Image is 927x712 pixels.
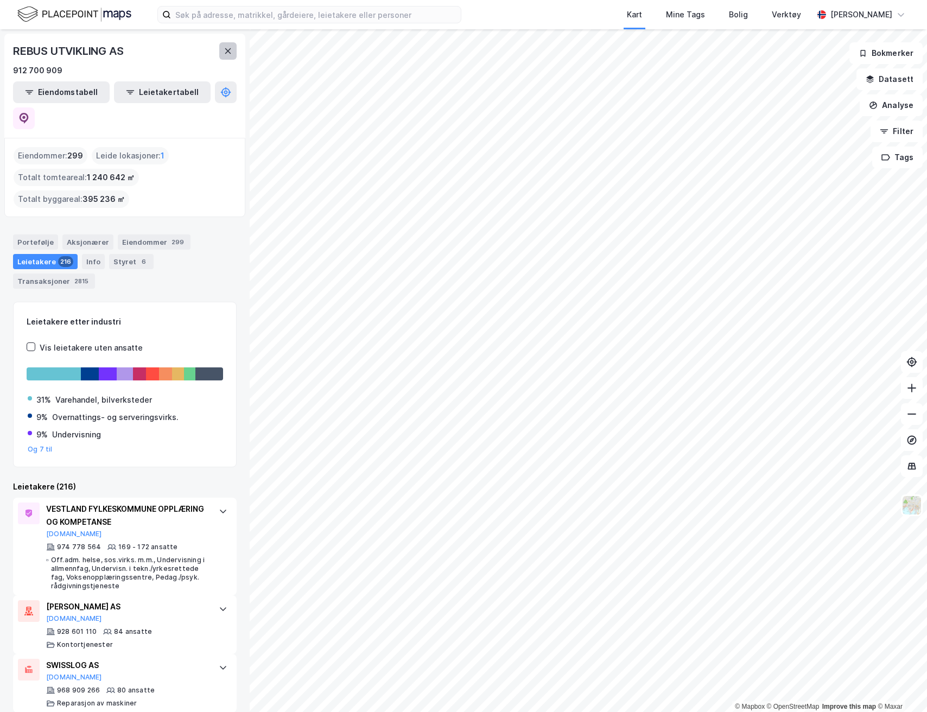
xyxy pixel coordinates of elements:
div: VESTLAND FYLKESKOMMUNE OPPLÆRING OG KOMPETANSE [46,503,208,529]
div: 9% [36,411,48,424]
iframe: Chat Widget [873,660,927,712]
div: Reparasjon av maskiner [57,699,137,708]
div: Totalt byggareal : [14,190,129,208]
div: Verktøy [772,8,801,21]
a: Improve this map [822,703,876,710]
div: 169 - 172 ansatte [118,543,177,551]
div: 912 700 909 [13,64,62,77]
img: Z [901,495,922,516]
div: Leietakere (216) [13,480,237,493]
span: 395 236 ㎡ [82,193,125,206]
div: 2815 [72,276,91,287]
div: Eiendommer [118,234,191,250]
div: 968 909 266 [57,686,100,695]
div: Kontortjenester [57,640,113,649]
div: Vis leietakere uten ansatte [40,341,143,354]
div: 299 [169,237,186,247]
img: logo.f888ab2527a4732fd821a326f86c7f29.svg [17,5,131,24]
div: Info [82,254,105,269]
div: [PERSON_NAME] AS [46,600,208,613]
div: 928 601 110 [57,627,97,636]
a: OpenStreetMap [767,703,820,710]
div: Overnattings- og serveringsvirks. [52,411,179,424]
button: Bokmerker [849,42,923,64]
div: SWISSLOG AS [46,659,208,672]
span: 1 240 642 ㎡ [87,171,135,184]
div: REBUS UTVIKLING AS [13,42,125,60]
div: Undervisning [52,428,101,441]
div: Leide lokasjoner : [92,147,169,164]
div: 6 [138,256,149,267]
div: Eiendommer : [14,147,87,164]
button: Filter [871,120,923,142]
button: Analyse [860,94,923,116]
div: Varehandel, bilverksteder [55,393,152,406]
span: 299 [67,149,83,162]
div: 84 ansatte [114,627,152,636]
button: Datasett [856,68,923,90]
div: 31% [36,393,51,406]
div: 80 ansatte [117,686,155,695]
div: Mine Tags [666,8,705,21]
button: Og 7 til [28,445,53,454]
div: Off.adm. helse, sos.virks. m.m., Undervisning i allmennfag, Undervisn. i tekn./yrkesrettede fag, ... [51,556,208,590]
a: Mapbox [735,703,765,710]
div: Leietakere etter industri [27,315,223,328]
button: Eiendomstabell [13,81,110,103]
div: Totalt tomteareal : [14,169,139,186]
div: Bolig [729,8,748,21]
div: Leietakere [13,254,78,269]
div: Kart [627,8,642,21]
div: Portefølje [13,234,58,250]
div: Aksjonærer [62,234,113,250]
div: 9% [36,428,48,441]
button: [DOMAIN_NAME] [46,673,102,682]
button: [DOMAIN_NAME] [46,530,102,538]
button: Tags [872,147,923,168]
button: Leietakertabell [114,81,211,103]
div: Transaksjoner [13,274,95,289]
div: 216 [58,256,73,267]
span: 1 [161,149,164,162]
div: Styret [109,254,154,269]
div: [PERSON_NAME] [830,8,892,21]
div: Kontrollprogram for chat [873,660,927,712]
input: Søk på adresse, matrikkel, gårdeiere, leietakere eller personer [171,7,461,23]
button: [DOMAIN_NAME] [46,614,102,623]
div: 974 778 564 [57,543,101,551]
